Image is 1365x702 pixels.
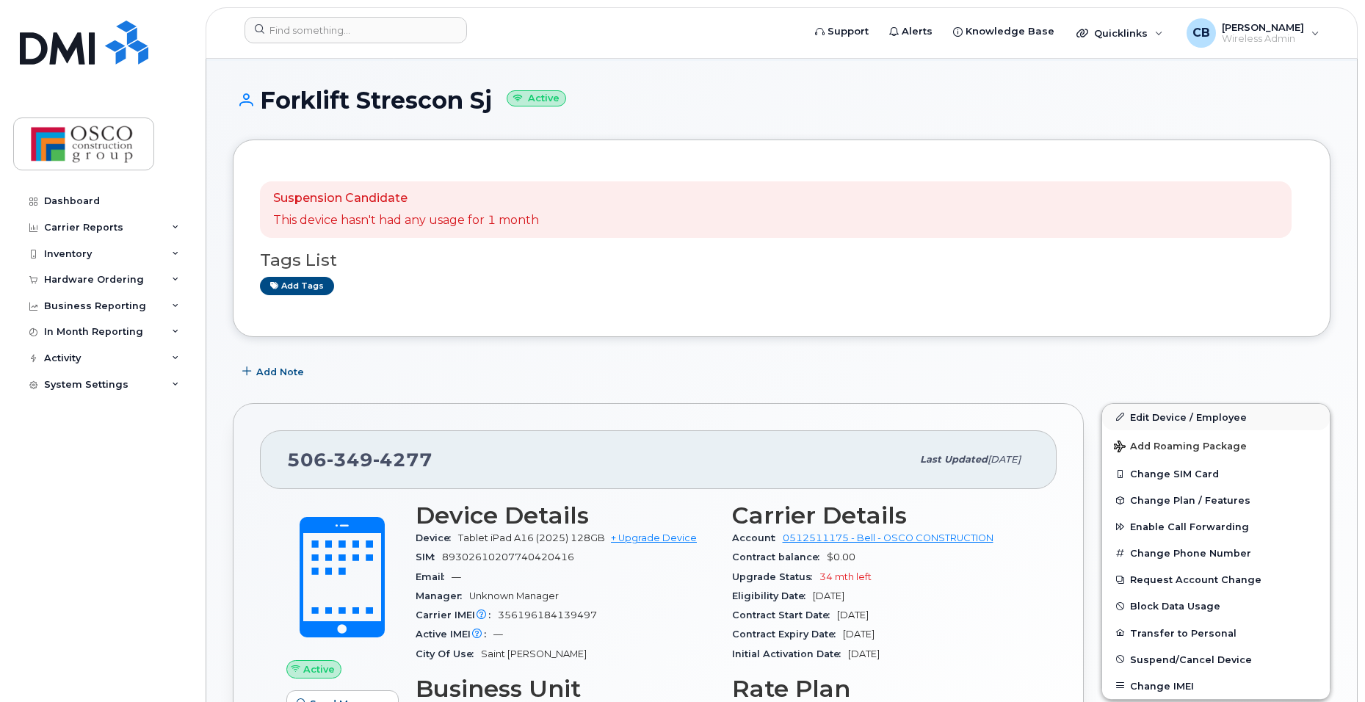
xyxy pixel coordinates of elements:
a: Add tags [260,277,334,295]
a: Alerts [879,17,943,46]
span: Manager [416,590,469,601]
button: Change Plan / Features [1102,487,1330,513]
span: Suspend/Cancel Device [1130,654,1252,665]
span: 4277 [373,449,432,471]
span: Device [416,532,458,543]
span: Upgrade Status [732,571,819,582]
span: 89302610207740420416 [442,551,574,562]
span: [PERSON_NAME] [1222,21,1304,33]
span: — [493,629,503,640]
span: Unknown Manager [469,590,559,601]
a: Knowledge Base [943,17,1065,46]
span: [DATE] [848,648,880,659]
span: [DATE] [988,454,1021,465]
span: Contract balance [732,551,827,562]
span: Add Note [256,365,304,379]
span: Tablet iPad A16 (2025) 128GB [458,532,605,543]
span: [DATE] [843,629,875,640]
p: This device hasn't had any usage for 1 month [273,212,539,229]
span: Contract Start Date [732,609,837,620]
span: Enable Call Forwarding [1130,521,1249,532]
span: 34 mth left [819,571,872,582]
span: City Of Use [416,648,481,659]
h3: Carrier Details [732,502,1031,529]
span: 506 [287,449,432,471]
span: SIM [416,551,442,562]
span: CB [1192,24,1210,42]
span: — [452,571,461,582]
span: Carrier IMEI [416,609,498,620]
span: Wireless Admin [1222,33,1304,45]
div: Christine Boyd [1176,18,1330,48]
span: [DATE] [813,590,844,601]
span: Knowledge Base [966,24,1054,39]
button: Add Roaming Package [1102,430,1330,460]
span: Change Plan / Features [1130,495,1250,506]
button: Change Phone Number [1102,540,1330,566]
a: + Upgrade Device [611,532,697,543]
span: Last updated [920,454,988,465]
span: $0.00 [827,551,855,562]
span: 356196184139497 [498,609,597,620]
a: Edit Device / Employee [1102,404,1330,430]
span: Initial Activation Date [732,648,848,659]
button: Add Note [233,359,316,386]
a: Support [805,17,879,46]
button: Suspend/Cancel Device [1102,646,1330,673]
p: Suspension Candidate [273,190,539,207]
h3: Tags List [260,251,1303,269]
button: Enable Call Forwarding [1102,513,1330,540]
h3: Device Details [416,502,714,529]
span: Email [416,571,452,582]
h3: Rate Plan [732,676,1031,702]
span: Support [828,24,869,39]
small: Active [507,90,566,107]
h1: Forklift Strescon Sj [233,87,1330,113]
span: 349 [327,449,373,471]
div: Quicklinks [1066,18,1173,48]
input: Find something... [245,17,467,43]
a: 0512511175 - Bell - OSCO CONSTRUCTION [783,532,993,543]
button: Change IMEI [1102,673,1330,699]
span: Active IMEI [416,629,493,640]
button: Change SIM Card [1102,460,1330,487]
h3: Business Unit [416,676,714,702]
span: Active [303,662,335,676]
span: Account [732,532,783,543]
span: Contract Expiry Date [732,629,843,640]
span: Eligibility Date [732,590,813,601]
span: Saint [PERSON_NAME] [481,648,587,659]
span: Alerts [902,24,933,39]
button: Block Data Usage [1102,593,1330,619]
button: Request Account Change [1102,566,1330,593]
span: [DATE] [837,609,869,620]
button: Transfer to Personal [1102,620,1330,646]
span: Add Roaming Package [1114,441,1247,455]
span: Quicklinks [1094,27,1148,39]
